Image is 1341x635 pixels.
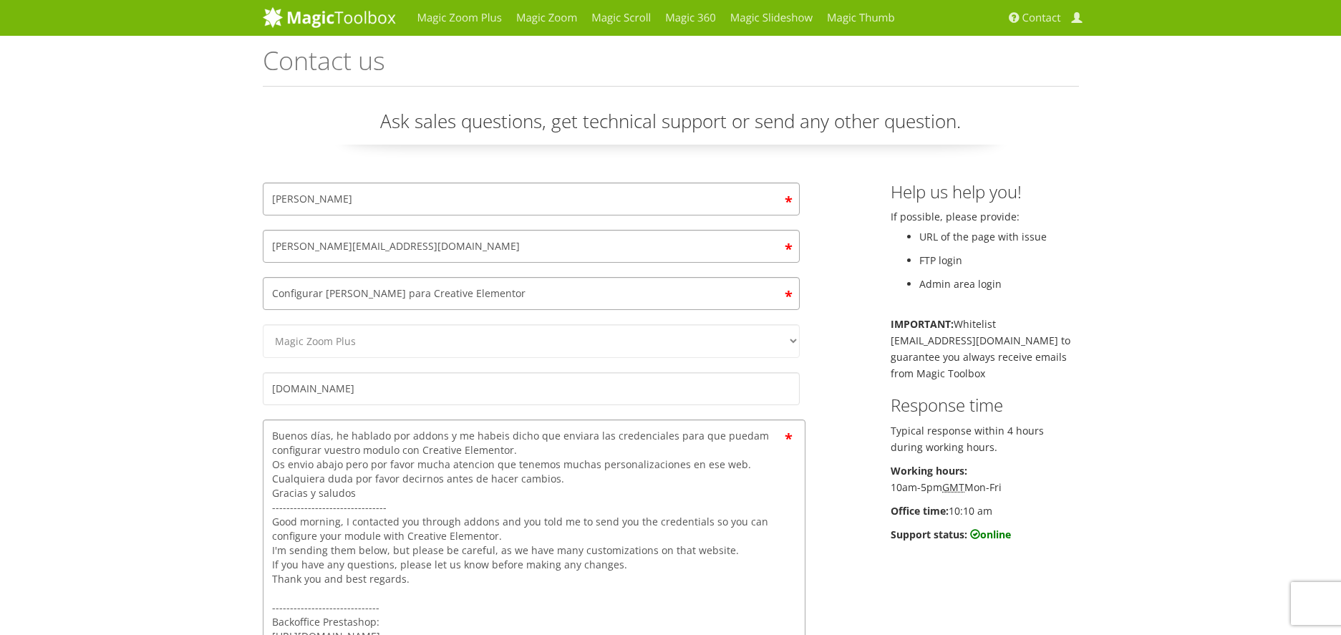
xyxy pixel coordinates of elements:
img: MagicToolbox.com - Image tools for your website [263,6,396,28]
acronym: Greenwich Mean Time [942,480,964,494]
p: 10:10 am [891,503,1079,519]
div: If possible, please provide: [880,183,1090,550]
p: 10am-5pm Mon-Fri [891,462,1079,495]
input: Your website [263,372,800,405]
b: IMPORTANT: [891,317,954,331]
p: Ask sales questions, get technical support or send any other question. [263,108,1079,145]
input: Your name [263,183,800,215]
span: Contact [1022,11,1061,25]
li: FTP login [919,252,1079,268]
li: Admin area login [919,276,1079,292]
b: Working hours: [891,464,967,478]
li: URL of the page with issue [919,228,1079,245]
input: Subject [263,277,800,310]
p: Typical response within 4 hours during working hours. [891,422,1079,455]
p: Whitelist [EMAIL_ADDRESS][DOMAIN_NAME] to guarantee you always receive emails from Magic Toolbox [891,316,1079,382]
b: Support status: [891,528,967,541]
input: Email [263,230,800,263]
b: Office time: [891,504,949,518]
h3: Help us help you! [891,183,1079,201]
h3: Response time [891,396,1079,415]
b: online [970,528,1011,541]
h1: Contact us [263,47,1079,87]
